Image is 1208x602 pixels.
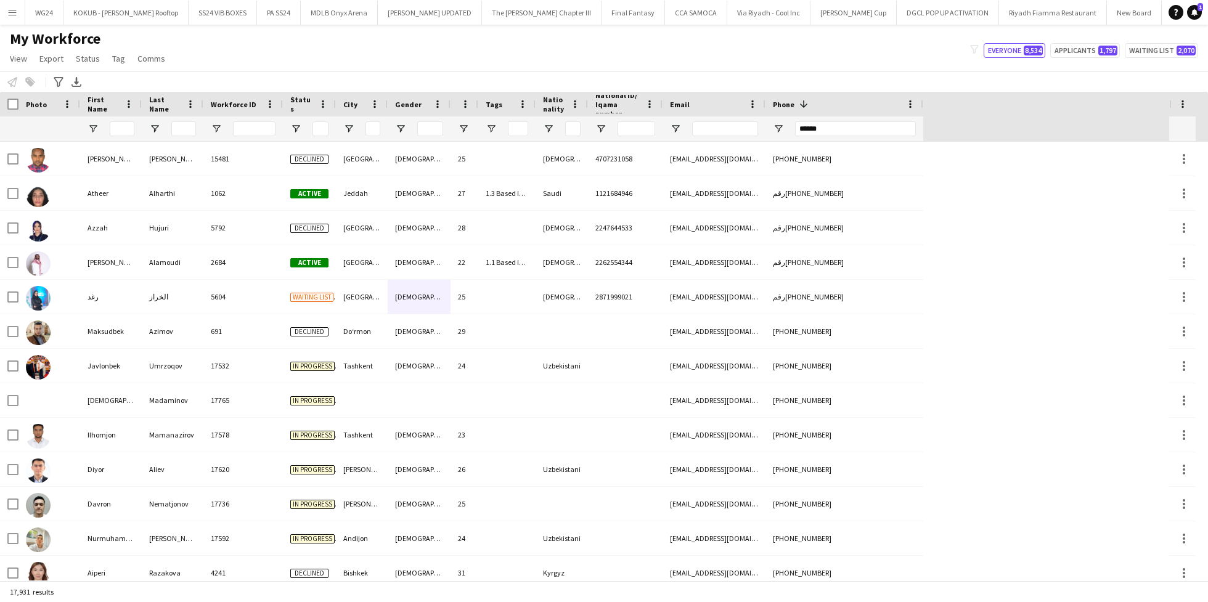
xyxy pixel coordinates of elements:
a: 1 [1187,5,1202,20]
span: Declined [290,224,329,233]
div: Diyor [80,452,142,486]
div: [PHONE_NUMBER] [765,383,923,417]
input: Phone Filter Input [795,121,916,136]
div: [DEMOGRAPHIC_DATA] [388,349,451,383]
div: 2684 [203,245,283,279]
img: Davron Nematjonov [26,493,51,518]
div: [DEMOGRAPHIC_DATA] [388,487,451,521]
span: Phone [773,100,794,109]
div: Javlonbek [80,349,142,383]
div: [DEMOGRAPHIC_DATA] [388,418,451,452]
button: Riyadh Fiamma Restaurant [999,1,1107,25]
div: 22 [451,245,478,279]
div: [PERSON_NAME] [80,142,142,176]
span: 1,797 [1098,46,1117,55]
div: [PERSON_NAME] [142,142,203,176]
img: Aiperi Razakova [26,562,51,587]
span: In progress [290,534,335,543]
div: [PHONE_NUMBER] [765,521,923,555]
span: 2247644533 [595,223,632,232]
div: Bishkek [336,556,388,590]
div: 1.3 Based in [GEOGRAPHIC_DATA], Presentable B [478,176,536,210]
div: [DEMOGRAPHIC_DATA] [536,245,588,279]
a: View [5,51,32,67]
div: 24 [451,349,478,383]
span: Status [290,95,314,113]
div: 25 [451,280,478,314]
div: 1062 [203,176,283,210]
app-action-btn: Export XLSX [69,75,84,89]
div: Ilhomjon [80,418,142,452]
div: [DEMOGRAPHIC_DATA] [388,280,451,314]
div: Aliev [142,452,203,486]
input: Gender Filter Input [417,121,443,136]
div: رقم[PHONE_NUMBER] [765,280,923,314]
div: Alharthi [142,176,203,210]
span: In progress [290,362,335,371]
div: [PHONE_NUMBER] [765,314,923,348]
span: Last Name [149,95,181,113]
div: [EMAIL_ADDRESS][DOMAIN_NAME] [663,521,765,555]
div: 24 [451,521,478,555]
span: Active [290,189,329,198]
div: رقم[PHONE_NUMBER] [765,211,923,245]
div: [DEMOGRAPHIC_DATA] [388,245,451,279]
span: 2262554344 [595,258,632,267]
button: DGCL POP UP ACTIVATION [897,1,999,25]
div: 4241 [203,556,283,590]
div: [DEMOGRAPHIC_DATA] [80,383,142,417]
div: [DEMOGRAPHIC_DATA] [388,314,451,348]
div: [PHONE_NUMBER] [765,452,923,486]
div: [DEMOGRAPHIC_DATA] [388,452,451,486]
div: الخراز [142,280,203,314]
div: 17532 [203,349,283,383]
span: In progress [290,500,335,509]
div: Razakova [142,556,203,590]
div: [PERSON_NAME] [80,245,142,279]
div: [PHONE_NUMBER] [765,349,923,383]
div: رقم[PHONE_NUMBER] [765,245,923,279]
div: [DEMOGRAPHIC_DATA] [388,211,451,245]
div: [EMAIL_ADDRESS][DOMAIN_NAME] [663,176,765,210]
div: [GEOGRAPHIC_DATA] [336,245,388,279]
img: Ilhomjon Mamanazirov [26,424,51,449]
div: [EMAIL_ADDRESS][DOMAIN_NAME] [663,245,765,279]
div: [DEMOGRAPHIC_DATA] [536,142,588,176]
div: 29 [451,314,478,348]
div: [EMAIL_ADDRESS][DOMAIN_NAME] [663,211,765,245]
button: Open Filter Menu [290,123,301,134]
div: Maksudbek [80,314,142,348]
img: محمد احمد حسين [26,148,51,173]
img: Javlonbek Umrzoqov [26,355,51,380]
span: Waiting list [290,293,333,302]
input: Workforce ID Filter Input [233,121,275,136]
div: Nurmuhammad [80,521,142,555]
div: Kyrgyz [536,556,588,590]
button: Open Filter Menu [211,123,222,134]
div: Doʻrmon [336,314,388,348]
div: [EMAIL_ADDRESS][DOMAIN_NAME] [663,349,765,383]
div: [GEOGRAPHIC_DATA] [336,142,388,176]
input: Tags Filter Input [508,121,528,136]
input: Email Filter Input [692,121,758,136]
div: Nematjonov [142,487,203,521]
a: Tag [107,51,130,67]
div: Tashkent [336,418,388,452]
div: 17736 [203,487,283,521]
button: Open Filter Menu [595,123,606,134]
button: [PERSON_NAME] Cup [810,1,897,25]
div: [DEMOGRAPHIC_DATA] [388,176,451,210]
div: 25 [451,142,478,176]
span: Declined [290,569,329,578]
img: Diyor Aliev [26,458,51,483]
div: Madaminov [142,383,203,417]
span: Nationality [543,95,566,113]
button: Open Filter Menu [670,123,681,134]
span: Gender [395,100,422,109]
div: Uzbekistani [536,452,588,486]
div: [DEMOGRAPHIC_DATA] [388,142,451,176]
button: MDLB Onyx Arena [301,1,378,25]
div: Atheer [80,176,142,210]
div: 5792 [203,211,283,245]
a: Comms [133,51,170,67]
